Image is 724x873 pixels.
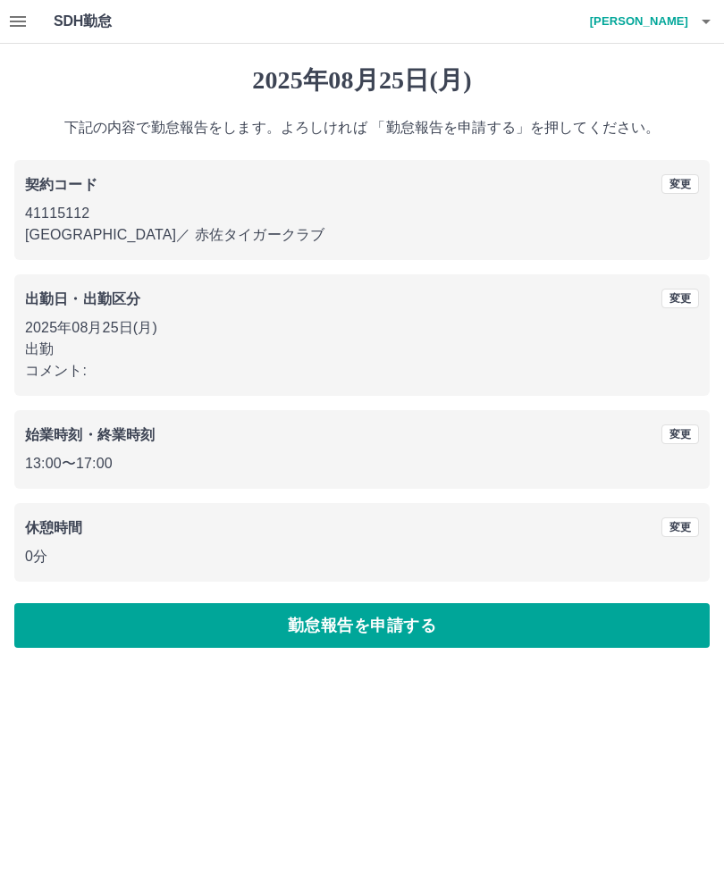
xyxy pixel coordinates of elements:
b: 始業時刻・終業時刻 [25,427,155,442]
button: 勤怠報告を申請する [14,603,710,648]
button: 変更 [661,517,699,537]
p: 出勤 [25,339,699,360]
button: 変更 [661,174,699,194]
button: 変更 [661,424,699,444]
p: 下記の内容で勤怠報告をします。よろしければ 「勤怠報告を申請する」を押してください。 [14,117,710,139]
p: 2025年08月25日(月) [25,317,699,339]
p: 13:00 〜 17:00 [25,453,699,474]
b: 休憩時間 [25,520,83,535]
button: 変更 [661,289,699,308]
p: [GEOGRAPHIC_DATA] ／ 赤佐タイガークラブ [25,224,699,246]
p: 0分 [25,546,699,567]
b: 出勤日・出勤区分 [25,291,140,306]
h1: 2025年08月25日(月) [14,65,710,96]
p: コメント: [25,360,699,382]
p: 41115112 [25,203,699,224]
b: 契約コード [25,177,97,192]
